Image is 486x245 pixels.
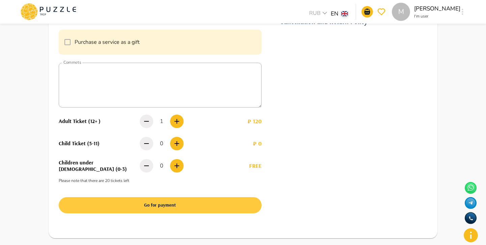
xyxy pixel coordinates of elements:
[153,117,170,125] p: 1
[200,162,261,169] h1: FREE
[59,197,262,213] button: Go for payment
[331,9,339,18] p: EN
[414,4,455,13] p: [PERSON_NAME]
[200,118,261,125] h1: ₽ 120
[200,140,261,147] h1: ₽ 0
[59,118,140,124] h1: Adult Ticket (12+ )
[392,3,410,21] div: M
[59,63,262,108] div: textarea
[153,162,170,170] p: 0
[307,9,331,19] div: RUB
[75,38,140,46] span: Purchase a service as a gift
[59,159,140,172] h1: Children under [DEMOGRAPHIC_DATA] (0-3)
[341,11,348,16] img: lang
[153,140,170,148] p: 0
[376,6,387,18] button: favorite
[59,178,262,184] p: Please note that there are 20 tickets left
[414,13,455,19] p: I'm user
[63,60,81,65] label: Commets
[59,140,140,147] h1: Child Ticket (5-11)
[361,6,373,18] button: notifications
